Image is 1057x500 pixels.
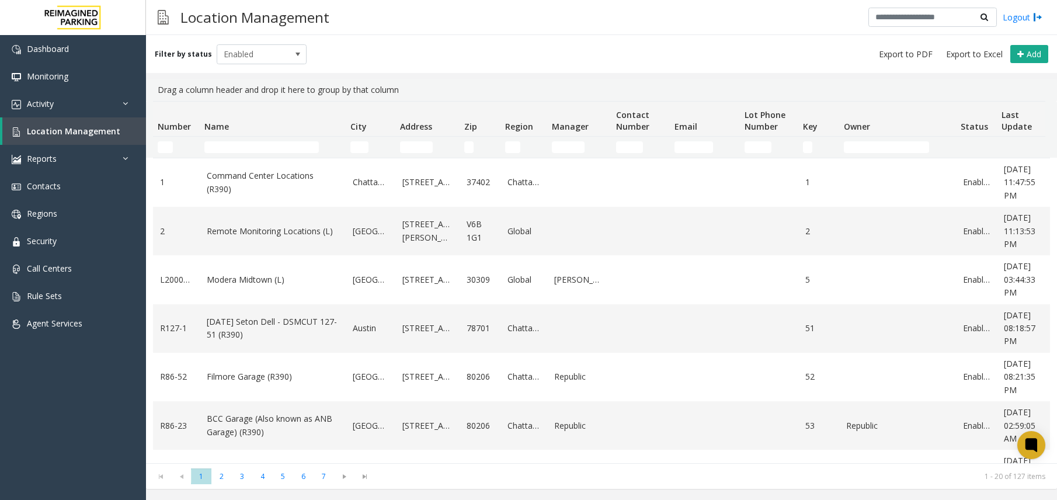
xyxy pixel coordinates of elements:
span: Go to the next page [334,468,354,485]
input: Key Filter [803,141,812,153]
a: 1 [805,176,832,189]
span: Page 7 [314,468,334,484]
a: Chattanooga [353,176,388,189]
span: Region [505,121,533,132]
td: Owner Filter [839,137,956,158]
span: Lot Phone Number [745,109,785,132]
span: City [350,121,367,132]
span: Go to the next page [336,472,352,481]
span: Page 2 [211,468,232,484]
input: Email Filter [674,141,713,153]
a: Enabled [963,176,990,189]
span: Address [400,121,432,132]
a: R127-1 [160,322,193,335]
a: 2 [805,225,832,238]
a: 37402 [467,176,493,189]
a: [DATE] Seton Dell - DSMCUT 127-51 (R390) [207,315,339,342]
td: Zip Filter [460,137,500,158]
span: Email [674,121,697,132]
span: [DATE] 08:21:35 PM [1004,358,1035,395]
a: Enabled [963,370,990,383]
span: [DATE] 02:59:05 AM [1004,407,1035,444]
span: Zip [464,121,477,132]
input: City Filter [350,141,368,153]
a: Chattanooga [507,176,540,189]
span: Add [1027,48,1041,60]
a: [DATE] 08:21:35 PM [1004,357,1048,397]
span: Page 1 [191,468,211,484]
a: 30309 [467,273,493,286]
input: Name Filter [204,141,319,153]
a: 52 [805,370,832,383]
img: logout [1033,11,1042,23]
a: Remote Monitoring Locations (L) [207,225,339,238]
a: [STREET_ADDRESS] [402,176,453,189]
span: Contacts [27,180,61,192]
td: Contact Number Filter [611,137,670,158]
a: 80206 [467,419,493,432]
a: R86-23 [160,419,193,432]
span: Page 5 [273,468,293,484]
kendo-pager-info: 1 - 20 of 127 items [382,471,1045,481]
input: Number Filter [158,141,173,153]
a: Austin [353,322,388,335]
a: Republic [554,419,604,432]
span: Agent Services [27,318,82,329]
td: Key Filter [798,137,839,158]
button: Add [1010,45,1048,64]
a: 80206 [467,370,493,383]
input: Owner Filter [844,141,929,153]
td: Region Filter [500,137,547,158]
a: [STREET_ADDRESS] [402,419,453,432]
th: Status [956,102,997,137]
a: [PERSON_NAME]'s Blue Sombrero (I) (R390) [207,461,339,488]
img: 'icon' [12,265,21,274]
a: [DATE] 03:44:33 PM [1004,260,1048,299]
button: Export to PDF [874,46,937,62]
a: V6B 1G1 [467,218,493,244]
a: 53 [805,419,832,432]
a: Location Management [2,117,146,145]
a: Global [507,273,540,286]
span: Page 3 [232,468,252,484]
span: Manager [552,121,589,132]
img: 'icon' [12,127,21,137]
a: 51 [805,322,832,335]
span: Owner [844,121,870,132]
span: [DATE] 08:23:10 PM [1004,455,1035,492]
img: 'icon' [12,182,21,192]
a: [GEOGRAPHIC_DATA] [353,273,388,286]
span: Enabled [217,45,288,64]
a: [STREET_ADDRESS] [402,273,453,286]
a: Republic [554,370,604,383]
span: [DATE] 03:44:33 PM [1004,261,1035,298]
a: Chattanooga [507,370,540,383]
input: Region Filter [505,141,520,153]
span: Export to PDF [879,48,933,60]
span: Reports [27,153,57,164]
td: Manager Filter [547,137,611,158]
span: Dashboard [27,43,69,54]
a: 2 [160,225,193,238]
a: [PERSON_NAME] [554,273,604,286]
a: [GEOGRAPHIC_DATA] [353,370,388,383]
a: 1 [160,176,193,189]
td: Lot Phone Number Filter [740,137,798,158]
div: Drag a column header and drop it here to group by that column [153,79,1050,101]
a: 5 [805,273,832,286]
td: City Filter [346,137,395,158]
a: Enabled [963,273,990,286]
img: 'icon' [12,210,21,219]
td: Name Filter [200,137,346,158]
span: Rule Sets [27,290,62,301]
span: Page 4 [252,468,273,484]
td: Last Update Filter [997,137,1055,158]
a: [STREET_ADDRESS][PERSON_NAME] [402,218,453,244]
span: Last Update [1002,109,1032,132]
img: 'icon' [12,100,21,109]
a: [GEOGRAPHIC_DATA] [353,225,388,238]
a: 78701 [467,322,493,335]
a: R86-52 [160,370,193,383]
span: Number [158,121,191,132]
div: Data table [146,101,1057,463]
